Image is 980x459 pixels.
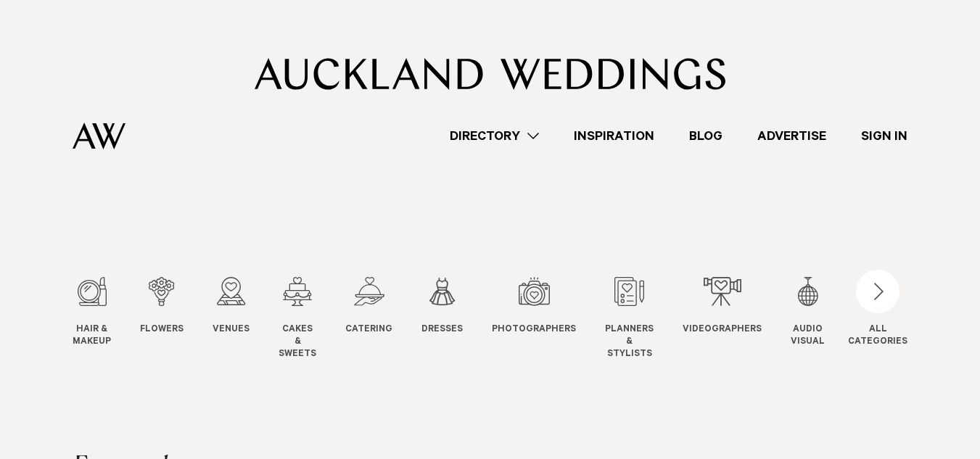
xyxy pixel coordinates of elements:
img: Auckland Weddings Logo [73,123,125,149]
a: Videographers [683,277,762,336]
swiper-slide: 10 / 12 [791,277,854,360]
img: Auckland Weddings Logo [255,58,725,90]
swiper-slide: 4 / 12 [279,277,345,360]
span: Planners & Stylists [605,324,654,360]
span: Cakes & Sweets [279,324,316,360]
a: Planners & Stylists [605,277,654,360]
span: Hair & Makeup [73,324,111,349]
div: ALL CATEGORIES [848,324,907,349]
span: Catering [345,324,392,336]
a: Advertise [740,126,844,146]
span: Photographers [492,324,576,336]
span: Audio Visual [791,324,825,349]
a: Blog [672,126,740,146]
swiper-slide: 6 / 12 [421,277,492,360]
swiper-slide: 8 / 12 [605,277,683,360]
button: ALLCATEGORIES [848,277,907,345]
a: Venues [213,277,250,336]
swiper-slide: 1 / 12 [73,277,140,360]
a: Flowers [140,277,184,336]
swiper-slide: 3 / 12 [213,277,279,360]
a: Directory [432,126,556,146]
swiper-slide: 5 / 12 [345,277,421,360]
a: Photographers [492,277,576,336]
a: Dresses [421,277,463,336]
swiper-slide: 7 / 12 [492,277,605,360]
span: Videographers [683,324,762,336]
span: Flowers [140,324,184,336]
a: Audio Visual [791,277,825,349]
span: Venues [213,324,250,336]
a: Sign In [844,126,925,146]
swiper-slide: 2 / 12 [140,277,213,360]
span: Dresses [421,324,463,336]
a: Inspiration [556,126,672,146]
a: Cakes & Sweets [279,277,316,360]
a: Hair & Makeup [73,277,111,349]
a: Catering [345,277,392,336]
swiper-slide: 9 / 12 [683,277,791,360]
